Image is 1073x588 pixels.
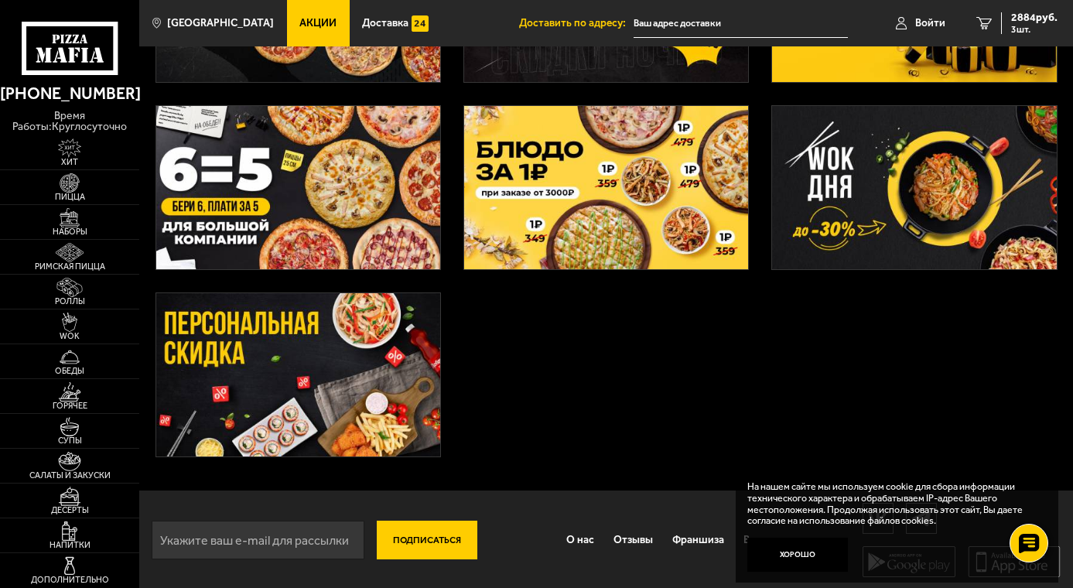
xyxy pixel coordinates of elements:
span: Доставить по адресу: [519,18,634,29]
button: Хорошо [747,538,848,571]
span: Доставка [362,18,408,29]
span: 2884 руб. [1011,12,1058,23]
span: Акции [299,18,337,29]
a: Вакансии [733,522,799,559]
input: Укажите ваш e-mail для рассылки [152,521,364,559]
p: На нашем сайте мы используем cookie для сбора информации технического характера и обрабатываем IP... [747,481,1037,528]
a: Отзывы [603,522,662,559]
span: [GEOGRAPHIC_DATA] [167,18,274,29]
input: Ваш адрес доставки [634,9,848,38]
span: Войти [915,18,945,29]
span: 3 шт. [1011,25,1058,34]
img: 15daf4d41897b9f0e9f617042186c801.svg [412,15,429,32]
button: Подписаться [377,521,477,559]
a: Франшиза [662,522,733,559]
a: О нас [556,522,603,559]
